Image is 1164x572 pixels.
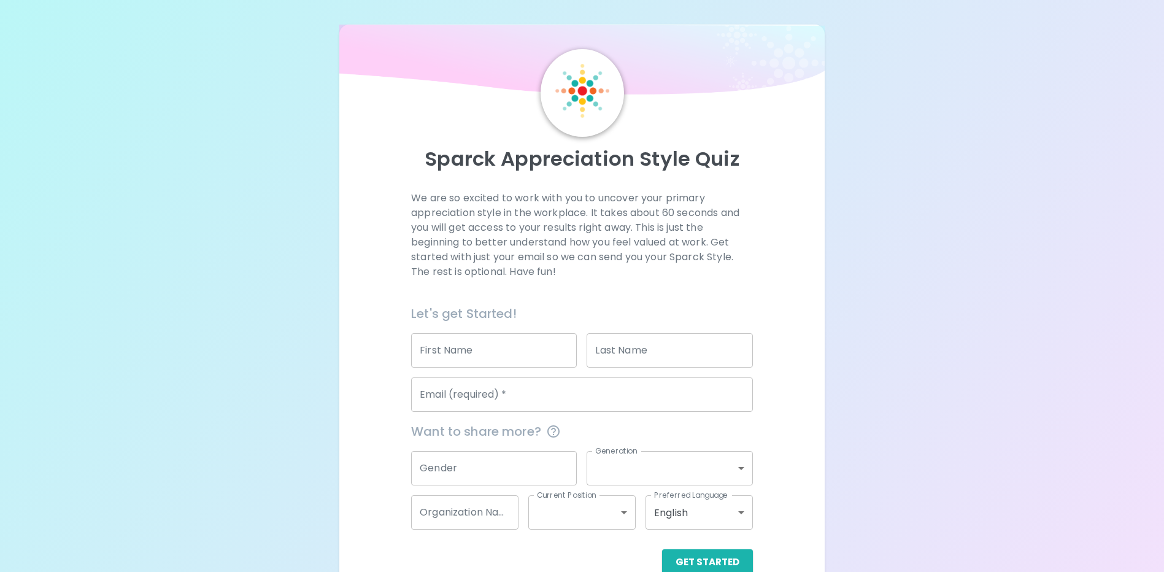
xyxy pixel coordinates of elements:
[411,422,753,441] span: Want to share more?
[555,64,609,118] img: Sparck Logo
[537,490,596,500] label: Current Position
[654,490,728,500] label: Preferred Language
[646,495,753,530] div: English
[354,147,809,171] p: Sparck Appreciation Style Quiz
[411,304,753,323] h6: Let's get Started!
[595,446,638,456] label: Generation
[546,424,561,439] svg: This information is completely confidential and only used for aggregated appreciation studies at ...
[339,25,824,101] img: wave
[411,191,753,279] p: We are so excited to work with you to uncover your primary appreciation style in the workplace. I...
